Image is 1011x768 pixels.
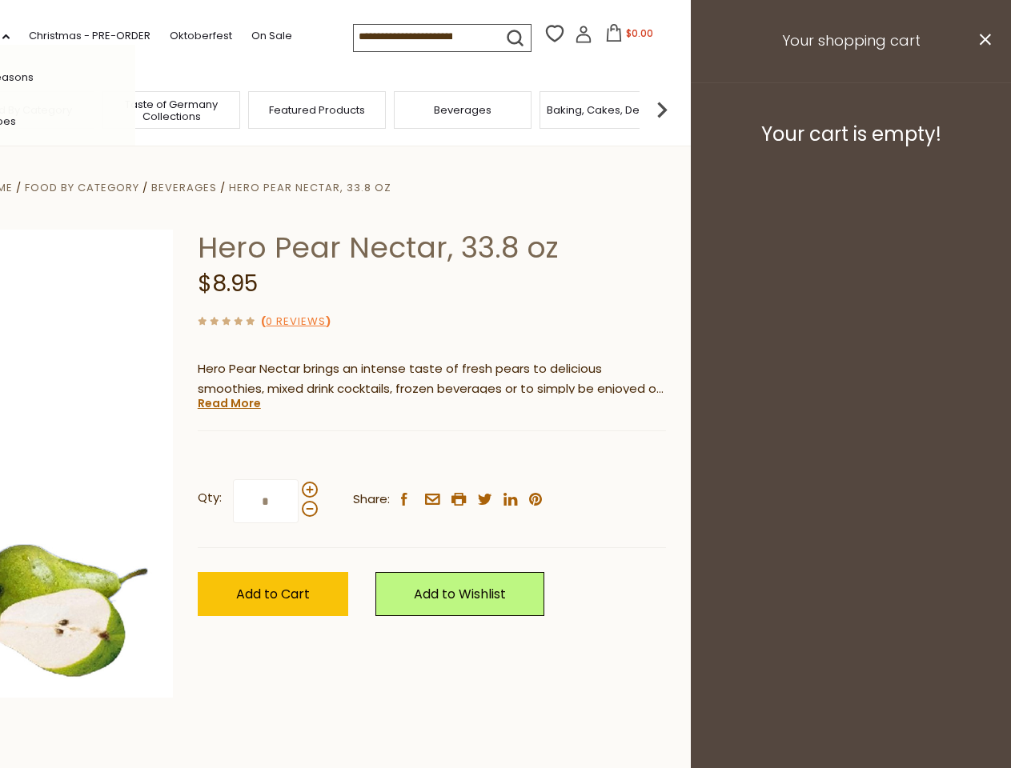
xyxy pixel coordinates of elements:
[229,180,391,195] a: Hero Pear Nectar, 33.8 oz
[25,180,139,195] a: Food By Category
[170,27,232,45] a: Oktoberfest
[596,24,664,48] button: $0.00
[198,395,261,411] a: Read More
[353,490,390,510] span: Share:
[29,27,150,45] a: Christmas - PRE-ORDER
[375,572,544,616] a: Add to Wishlist
[198,488,222,508] strong: Qty:
[261,314,331,329] span: ( )
[434,104,491,116] a: Beverages
[198,268,258,299] span: $8.95
[236,585,310,603] span: Add to Cart
[547,104,671,116] a: Baking, Cakes, Desserts
[251,27,292,45] a: On Sale
[107,98,235,122] a: Taste of Germany Collections
[151,180,217,195] a: Beverages
[198,572,348,616] button: Add to Cart
[711,122,991,146] h3: Your cart is empty!
[626,26,653,40] span: $0.00
[198,230,666,266] h1: Hero Pear Nectar, 33.8 oz
[198,359,666,399] p: Hero Pear Nectar brings an intense taste of fresh pears to delicious smoothies, mixed drink cockt...
[266,314,326,330] a: 0 Reviews
[646,94,678,126] img: next arrow
[269,104,365,116] a: Featured Products
[233,479,299,523] input: Qty:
